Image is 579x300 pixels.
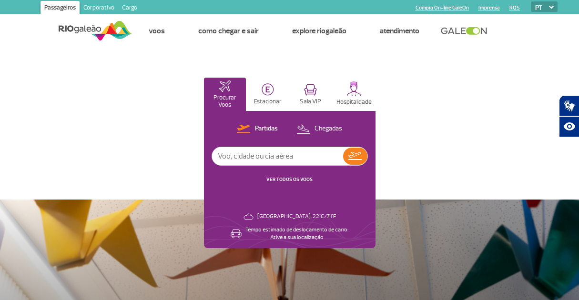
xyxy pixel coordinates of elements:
p: Chegadas [315,124,342,133]
a: Voos [149,26,165,36]
img: carParkingHome.svg [262,83,274,96]
button: Estacionar [247,78,289,111]
p: Hospitalidade [336,99,372,106]
button: Sala VIP [290,78,332,111]
p: [GEOGRAPHIC_DATA]: 22°C/71°F [257,213,336,220]
a: Corporativo [80,1,118,16]
img: airplaneHomeActive.svg [219,80,231,92]
button: Partidas [234,123,281,135]
button: Abrir recursos assistivos. [559,116,579,137]
input: Voo, cidade ou cia aérea [212,147,343,165]
a: Imprensa [478,5,500,11]
div: Plugin de acessibilidade da Hand Talk. [559,95,579,137]
p: Sala VIP [300,98,321,105]
a: VER TODOS OS VOOS [266,176,313,182]
a: Explore RIOgaleão [292,26,346,36]
button: Hospitalidade [333,78,376,111]
p: Partidas [255,124,278,133]
a: RQS [509,5,520,11]
a: Atendimento [380,26,419,36]
a: Compra On-line GaleOn [416,5,469,11]
a: Cargo [118,1,141,16]
button: Abrir tradutor de língua de sinais. [559,95,579,116]
button: VER TODOS OS VOOS [264,176,315,183]
button: Procurar Voos [204,78,246,111]
p: Procurar Voos [209,94,241,109]
img: vipRoom.svg [304,84,317,96]
button: Chegadas [294,123,345,135]
a: Como chegar e sair [198,26,259,36]
p: Tempo estimado de deslocamento de carro: Ative a sua localização [245,226,348,241]
img: hospitality.svg [346,81,361,96]
p: Estacionar [254,98,282,105]
a: Passageiros [41,1,80,16]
